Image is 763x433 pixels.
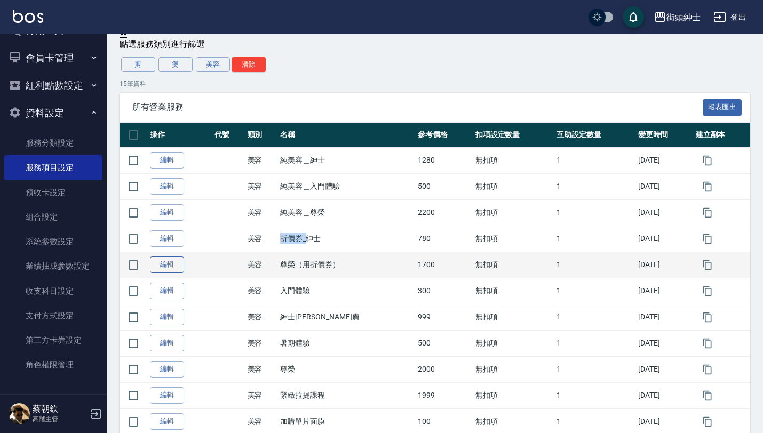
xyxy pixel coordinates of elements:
td: 尊榮（用折價券） [277,252,415,278]
td: 2200 [415,199,472,226]
td: 1 [554,252,635,278]
td: [DATE] [635,147,693,173]
p: 15 筆資料 [120,79,750,89]
button: 清除 [232,57,266,72]
p: 高階主管 [33,414,87,424]
td: 尊榮 [277,356,415,382]
a: 編輯 [150,361,184,378]
td: 暑期體驗 [277,330,415,356]
a: 支付方式設定 [4,303,102,328]
td: 780 [415,226,472,252]
img: Person [9,403,30,424]
td: 1 [554,173,635,199]
td: [DATE] [635,226,693,252]
td: 美容 [245,252,278,278]
td: [DATE] [635,173,693,199]
td: [DATE] [635,252,693,278]
button: 美容 [196,57,230,72]
td: 無扣項 [473,330,554,356]
button: 剪 [121,57,155,72]
td: 入門體驗 [277,278,415,304]
button: 資料設定 [4,99,102,127]
td: 1 [554,330,635,356]
a: 服務項目設定 [4,155,102,180]
a: 系統參數設定 [4,229,102,254]
th: 變更時間 [635,123,693,148]
a: 業績抽成參數設定 [4,254,102,278]
h5: 蔡朝欽 [33,404,87,414]
td: 緊緻拉提課程 [277,382,415,408]
td: 2000 [415,356,472,382]
a: 報表匯出 [703,101,742,111]
th: 代號 [212,123,245,148]
td: 美容 [245,147,278,173]
button: 登出 [709,7,750,27]
th: 扣項設定數量 [473,123,554,148]
td: 純美容＿紳士 [277,147,415,173]
td: 紳士[PERSON_NAME]膚 [277,304,415,330]
td: 美容 [245,173,278,199]
td: 純美容＿尊榮 [277,199,415,226]
td: 1700 [415,252,472,278]
a: 編輯 [150,335,184,351]
a: 編輯 [150,309,184,325]
th: 類別 [245,123,278,148]
a: 編輯 [150,178,184,195]
td: 無扣項 [473,304,554,330]
td: 美容 [245,356,278,382]
button: 燙 [158,57,193,72]
td: 無扣項 [473,278,554,304]
td: 1 [554,199,635,226]
th: 名稱 [277,123,415,148]
td: 無扣項 [473,252,554,278]
td: 1 [554,382,635,408]
td: 1999 [415,382,472,408]
a: 編輯 [150,230,184,247]
td: [DATE] [635,382,693,408]
th: 建立副本 [693,123,750,148]
td: 300 [415,278,472,304]
a: 服務分類設定 [4,131,102,155]
a: 收支科目設定 [4,279,102,303]
td: 美容 [245,226,278,252]
button: save [623,6,644,28]
td: [DATE] [635,278,693,304]
a: 組合設定 [4,205,102,229]
button: 街頭紳士 [649,6,705,28]
a: 編輯 [150,413,184,430]
div: 街頭紳士 [666,11,701,24]
td: 1 [554,147,635,173]
td: [DATE] [635,304,693,330]
td: 無扣項 [473,147,554,173]
td: 1 [554,304,635,330]
a: 編輯 [150,283,184,299]
td: 無扣項 [473,356,554,382]
a: 編輯 [150,387,184,404]
button: 報表匯出 [703,99,742,116]
button: 會員卡管理 [4,44,102,72]
a: 第三方卡券設定 [4,328,102,352]
td: 美容 [245,304,278,330]
td: 1 [554,278,635,304]
td: 美容 [245,199,278,226]
td: [DATE] [635,330,693,356]
td: 1 [554,356,635,382]
td: 美容 [245,278,278,304]
td: 500 [415,330,472,356]
th: 互助設定數量 [554,123,635,148]
span: 所有營業服務 [132,102,703,113]
a: 編輯 [150,204,184,221]
a: 編輯 [150,256,184,273]
td: 1280 [415,147,472,173]
img: Logo [13,10,43,23]
td: 500 [415,173,472,199]
td: 折價券_紳士 [277,226,415,252]
td: 1 [554,226,635,252]
th: 操作 [147,123,212,148]
td: 無扣項 [473,199,554,226]
div: 點選服務類別進行篩選 [120,39,750,50]
td: 美容 [245,330,278,356]
a: 預收卡設定 [4,180,102,205]
td: 純美容＿入門體驗 [277,173,415,199]
a: 編輯 [150,152,184,169]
